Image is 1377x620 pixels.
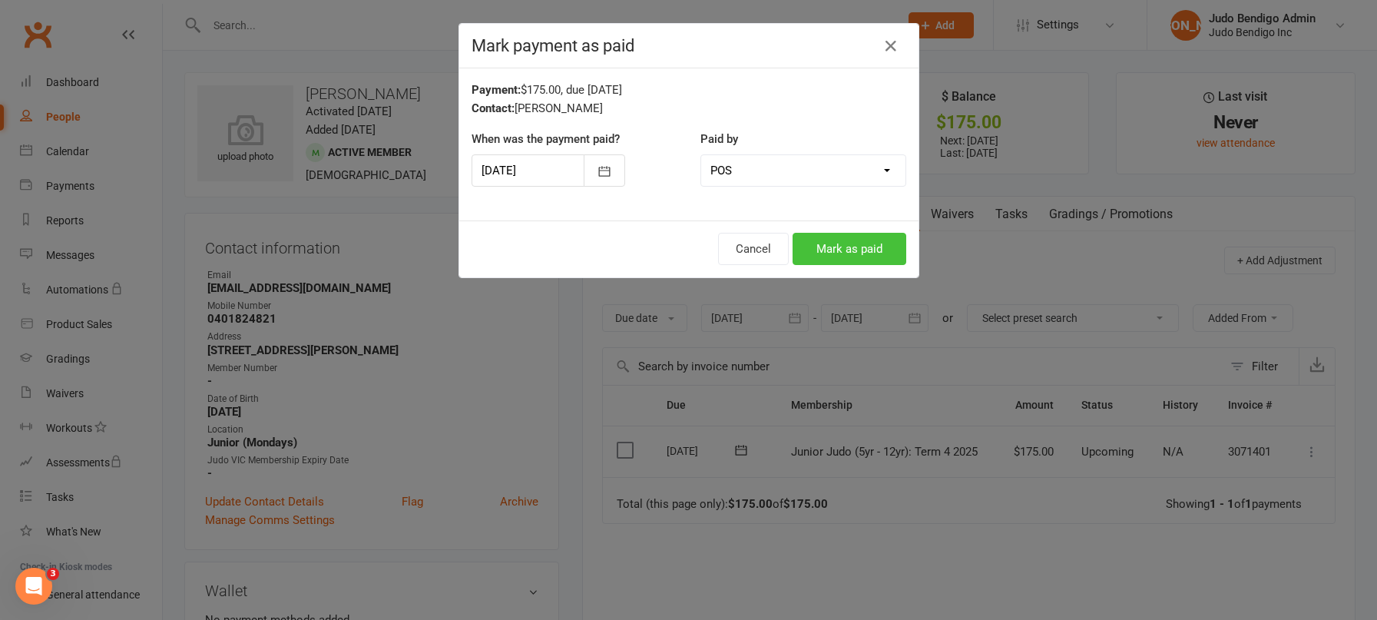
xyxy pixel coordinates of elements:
[47,568,59,580] span: 3
[15,568,52,605] iframe: Intercom live chat
[472,101,515,115] strong: Contact:
[472,36,906,55] h4: Mark payment as paid
[472,81,906,99] div: $175.00, due [DATE]
[472,83,521,97] strong: Payment:
[472,99,906,118] div: [PERSON_NAME]
[718,233,789,265] button: Cancel
[879,34,903,58] button: Close
[700,130,738,148] label: Paid by
[472,130,620,148] label: When was the payment paid?
[793,233,906,265] button: Mark as paid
